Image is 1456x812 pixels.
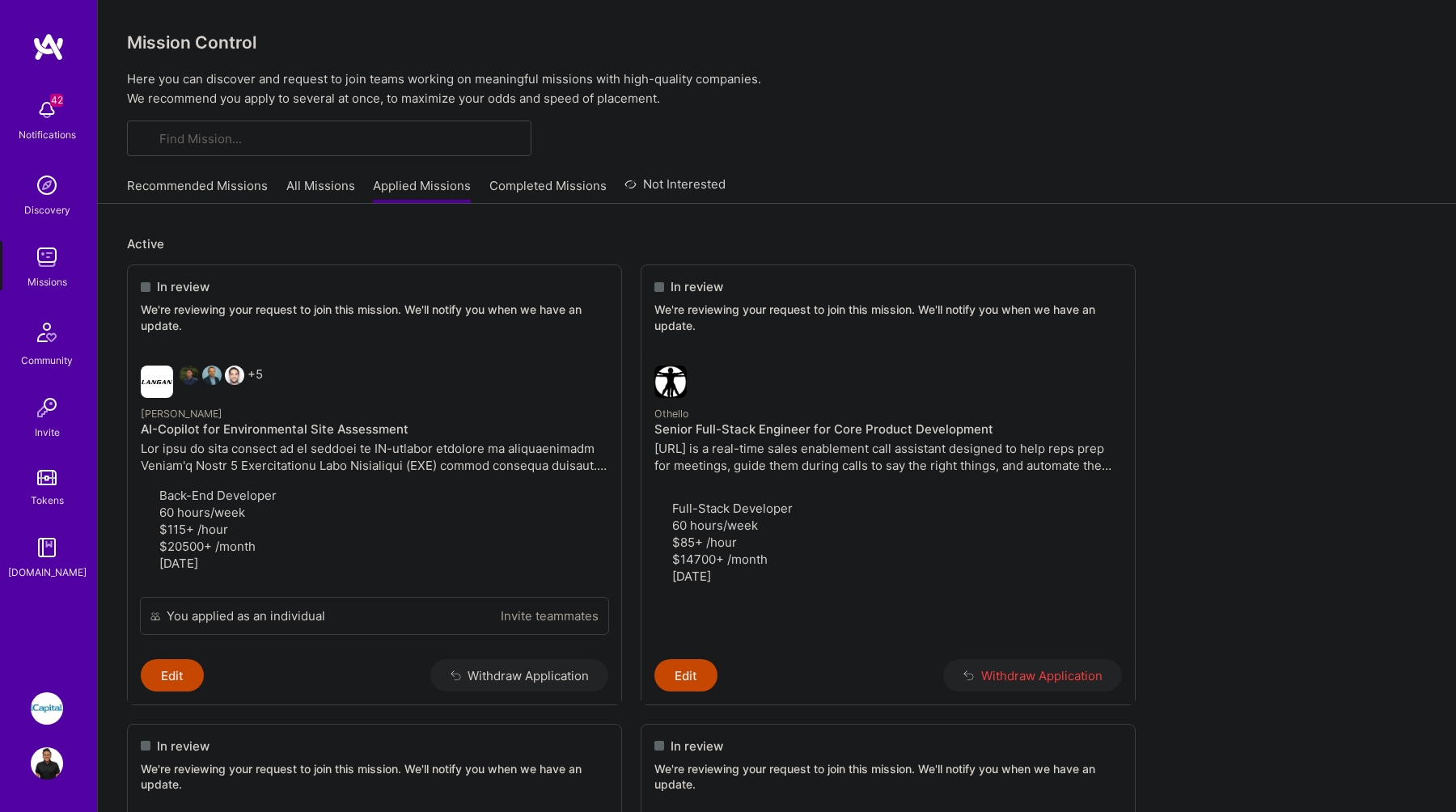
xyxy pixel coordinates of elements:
[32,32,65,61] img: logo
[37,470,57,485] img: tokens
[28,313,66,352] img: Community
[141,504,608,521] p: 60 hours/week
[286,177,355,204] a: All Missions
[31,169,63,201] img: discovery
[225,366,244,385] img: Rob Shapiro
[141,422,608,437] h4: AI-Copilot for Environmental Site Assessment
[27,747,67,780] a: User Avatar
[202,366,222,385] img: Marcin Wylot
[141,440,608,474] p: Lor ipsu do sita consect ad el seddoei te IN-utlabor etdolore ma aliquaenimadm Veniam'q Nostr 5 E...
[141,408,222,420] small: [PERSON_NAME]
[141,487,608,504] p: Back-End Developer
[141,521,608,538] p: $115+ /hour
[654,659,717,691] button: Edit
[141,659,204,691] button: Edit
[671,738,723,755] span: In review
[28,273,67,290] div: Missions
[31,241,63,273] img: teamwork
[654,551,1122,568] p: $14700+ /month
[31,531,63,564] img: guide book
[654,302,1122,333] p: We're reviewing your request to join this mission. We'll notify you when we have an update.
[671,278,723,295] span: In review
[35,424,60,441] div: Invite
[167,607,325,624] div: You applied as an individual
[141,366,173,398] img: Langan company logo
[654,537,667,549] i: icon MoneyGray
[641,353,1135,659] a: Othello company logoOthelloSenior Full-Stack Engineer for Core Product Development[URL] is a real...
[31,94,63,126] img: bell
[141,555,608,572] p: [DATE]
[943,659,1122,691] button: Withdraw Application
[31,391,63,424] img: Invite
[489,177,607,204] a: Completed Missions
[654,503,667,515] i: icon Applicant
[654,761,1122,793] p: We're reviewing your request to join this mission. We'll notify you when we have an update.
[654,517,1122,534] p: 60 hours/week
[654,571,667,583] i: icon Calendar
[31,747,63,780] img: User Avatar
[19,126,76,143] div: Notifications
[654,408,688,420] small: Othello
[654,440,1122,474] p: [URL] is a real-time sales enablement call assistant designed to help reps prep for meetings, gui...
[654,520,667,532] i: icon Clock
[50,94,63,107] span: 42
[141,538,608,555] p: $20500+ /month
[127,177,268,204] a: Recommended Missions
[127,235,1427,252] p: Active
[373,177,471,204] a: Applied Missions
[141,761,608,793] p: We're reviewing your request to join this mission. We'll notify you when we have an update.
[654,422,1122,437] h4: Senior Full-Stack Engineer for Core Product Development
[654,554,667,566] i: icon MoneyGray
[128,353,621,597] a: Langan company logoNhan TranMarcin WylotRob Shapiro+5[PERSON_NAME]AI-Copilot for Environmental Si...
[141,491,153,503] i: icon Applicant
[8,564,87,581] div: [DOMAIN_NAME]
[157,278,210,295] span: In review
[31,492,64,509] div: Tokens
[21,352,73,369] div: Community
[141,508,153,520] i: icon Clock
[180,366,199,385] img: Nhan Tran
[141,302,608,333] p: We're reviewing your request to join this mission. We'll notify you when we have an update.
[141,366,263,398] div: +5
[159,130,519,147] input: Find Mission...
[127,70,1427,108] p: Here you can discover and request to join teams working on meaningful missions with high-quality ...
[24,201,70,218] div: Discovery
[141,559,153,571] i: icon Calendar
[501,607,599,624] a: Invite teammates
[127,32,1427,53] h3: Mission Control
[157,738,210,755] span: In review
[654,366,687,398] img: Othello company logo
[654,568,1122,585] p: [DATE]
[654,500,1122,517] p: Full-Stack Developer
[624,175,726,204] a: Not Interested
[141,542,153,554] i: icon MoneyGray
[27,692,67,725] a: iCapital: Building an Alternative Investment Marketplace
[430,659,609,691] button: Withdraw Application
[654,534,1122,551] p: $85+ /hour
[31,692,63,725] img: iCapital: Building an Alternative Investment Marketplace
[141,525,153,537] i: icon MoneyGray
[140,129,159,148] i: icon SearchGrey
